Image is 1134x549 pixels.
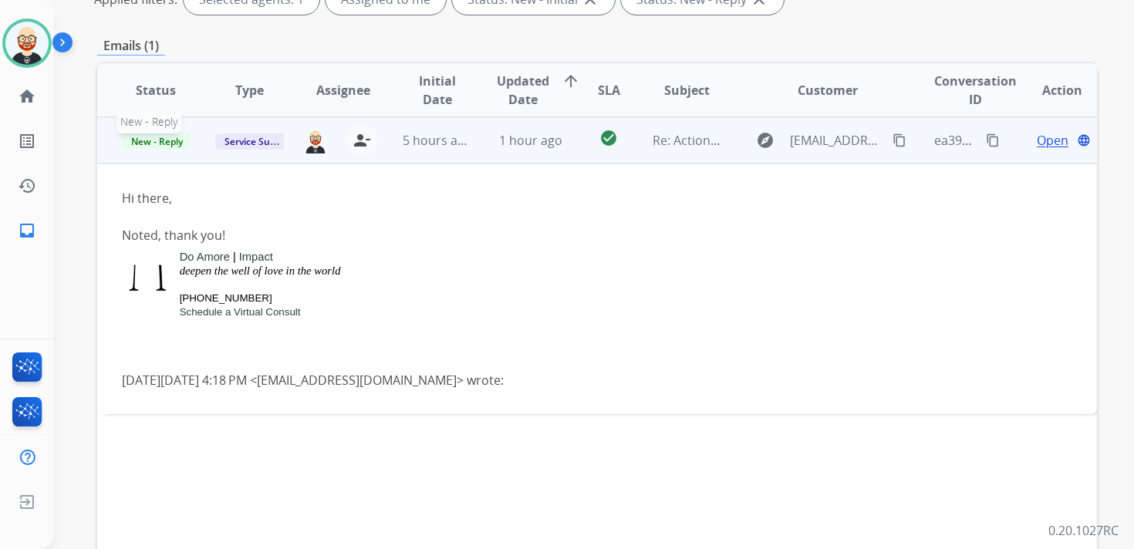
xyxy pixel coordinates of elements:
[5,22,49,65] img: avatar
[122,133,192,150] span: New - Reply
[136,81,176,99] span: Status
[233,251,236,263] span: |
[180,264,341,277] span: deepen the well of love in the world
[180,251,230,263] span: Do Amore
[180,306,301,318] span: Schedule a Virtual Consult
[1077,133,1091,147] mat-icon: language
[664,81,710,99] span: Subject
[215,133,303,150] span: Service Support
[122,371,885,389] div: [DATE][DATE] 4:18 PM < > wrote:
[790,131,884,150] span: [EMAIL_ADDRESS][DOMAIN_NAME]
[798,81,858,99] span: Customer
[598,81,620,99] span: SLA
[934,72,1017,109] span: Conversation ID
[239,248,273,264] a: Impact
[180,302,301,319] a: Schedule a Virtual Consult
[499,132,562,149] span: 1 hour ago
[180,248,230,264] a: Do Amore
[756,131,775,150] mat-icon: explore
[303,127,328,153] img: agent-avatar
[97,36,165,56] p: Emails (1)
[1048,521,1119,540] p: 0.20.1027RC
[316,81,370,99] span: Assignee
[986,133,1000,147] mat-icon: content_copy
[180,292,272,304] span: [PHONE_NUMBER]
[353,131,371,150] mat-icon: person_remove
[599,129,618,147] mat-icon: check_circle
[18,132,36,150] mat-icon: list_alt
[235,81,264,99] span: Type
[18,221,36,240] mat-icon: inbox
[497,72,549,109] span: Updated Date
[18,177,36,195] mat-icon: history
[893,133,906,147] mat-icon: content_copy
[1003,63,1097,117] th: Action
[562,72,580,90] mat-icon: arrow_upward
[403,72,471,109] span: Initial Date
[18,87,36,106] mat-icon: home
[257,372,457,389] a: [EMAIL_ADDRESS][DOMAIN_NAME]
[127,250,170,292] img: AIorK4y1EcZlU6FUXohKWHnVFNEDbnP2v5pU8QydPGkz_5VFNHVvtwq4F8-fXw9Ioa_AGJwbH5ahsYR2YtEX
[116,110,181,133] span: New - Reply
[1037,131,1068,150] span: Open
[403,132,472,149] span: 5 hours ago
[122,189,885,244] div: Hi there, Noted, thank you!
[239,251,273,263] span: Impact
